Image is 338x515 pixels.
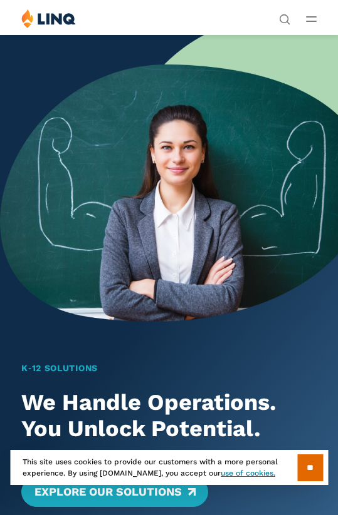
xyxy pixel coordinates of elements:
[306,12,317,26] button: Open Main Menu
[221,469,275,477] a: use of cookies.
[10,450,328,485] div: This site uses cookies to provide our customers with a more personal experience. By using [DOMAIN...
[279,13,290,24] button: Open Search Bar
[279,9,290,24] nav: Utility Navigation
[21,362,314,375] h1: K‑12 Solutions
[21,9,76,28] img: LINQ | K‑12 Software
[21,390,314,442] h2: We Handle Operations. You Unlock Potential.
